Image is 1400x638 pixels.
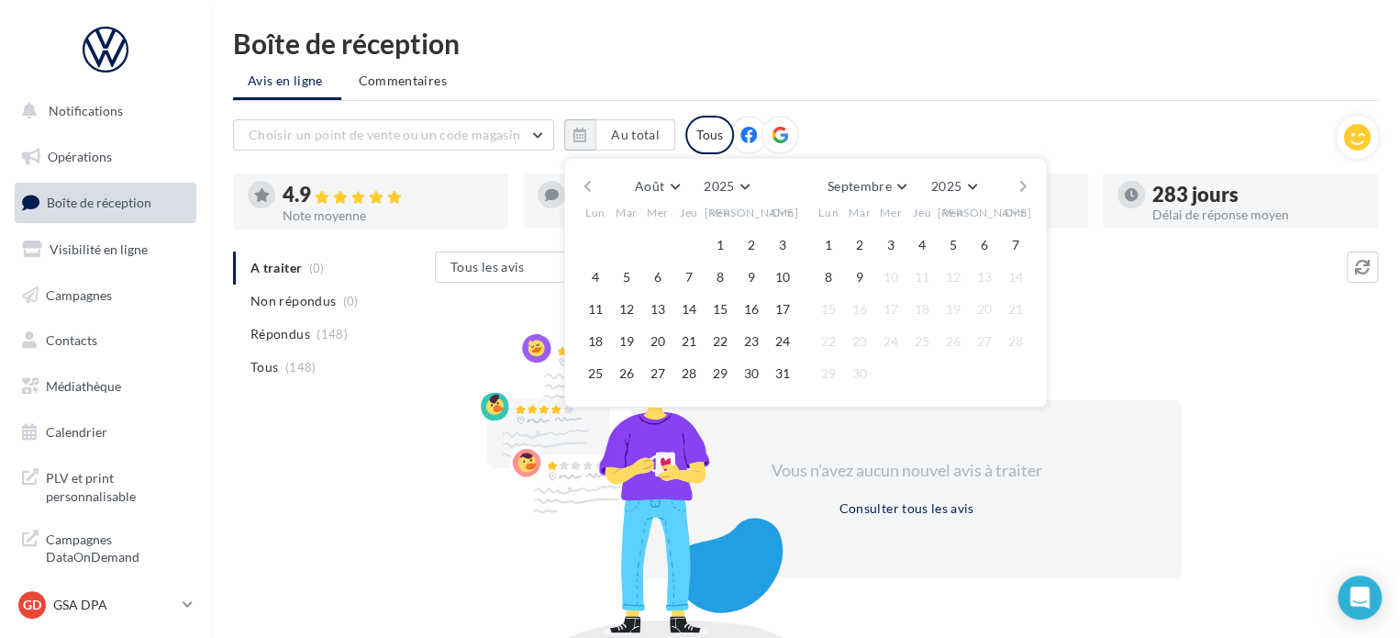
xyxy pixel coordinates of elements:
[11,92,193,130] button: Notifications
[46,424,107,440] span: Calendrier
[46,465,189,505] span: PLV et print personnalisable
[706,231,734,259] button: 1
[738,328,765,355] button: 23
[1002,296,1029,323] button: 21
[616,205,638,220] span: Mar
[877,296,905,323] button: 17
[283,209,494,222] div: Note moyenne
[749,459,1064,483] div: Vous n'avez aucun nouvel avis à traiter
[849,205,871,220] span: Mar
[582,360,609,387] button: 25
[1152,185,1363,205] div: 283 jours
[613,328,640,355] button: 19
[23,596,41,614] span: GD
[628,173,686,199] button: Août
[644,296,672,323] button: 13
[815,263,842,291] button: 8
[738,263,765,291] button: 9
[613,296,640,323] button: 12
[343,294,359,308] span: (0)
[815,231,842,259] button: 1
[250,325,310,343] span: Répondus
[582,263,609,291] button: 4
[971,296,998,323] button: 20
[11,230,200,269] a: Visibilité en ligne
[931,178,961,194] span: 2025
[908,296,936,323] button: 18
[769,231,796,259] button: 3
[738,296,765,323] button: 16
[880,205,902,220] span: Mer
[924,173,983,199] button: 2025
[738,231,765,259] button: 2
[818,205,839,220] span: Lun
[47,195,151,210] span: Boîte de réception
[250,292,336,310] span: Non répondus
[815,328,842,355] button: 22
[644,328,672,355] button: 20
[706,360,734,387] button: 29
[564,119,675,151] button: Au total
[250,358,278,376] span: Tous
[11,321,200,360] a: Contacts
[846,360,873,387] button: 30
[285,360,317,375] span: (148)
[675,328,703,355] button: 21
[450,259,525,274] span: Tous les avis
[846,296,873,323] button: 16
[46,378,121,394] span: Médiathèque
[11,413,200,452] a: Calendrier
[877,231,905,259] button: 3
[705,205,799,220] span: [PERSON_NAME]
[908,231,936,259] button: 4
[939,296,967,323] button: 19
[971,231,998,259] button: 6
[675,296,703,323] button: 14
[1338,576,1382,620] div: Open Intercom Messenger
[1002,328,1029,355] button: 28
[706,296,734,323] button: 15
[644,263,672,291] button: 6
[11,520,200,574] a: Campagnes DataOnDemand
[582,328,609,355] button: 18
[877,328,905,355] button: 24
[644,360,672,387] button: 27
[46,527,189,566] span: Campagnes DataOnDemand
[46,286,112,302] span: Campagnes
[831,498,981,520] button: Consulter tous les avis
[582,296,609,323] button: 11
[939,263,967,291] button: 12
[706,328,734,355] button: 22
[613,263,640,291] button: 5
[435,252,618,283] button: Tous les avis
[908,328,936,355] button: 25
[769,296,796,323] button: 17
[1002,231,1029,259] button: 7
[11,276,200,315] a: Campagnes
[769,263,796,291] button: 10
[846,263,873,291] button: 9
[50,241,148,257] span: Visibilité en ligne
[635,178,664,194] span: Août
[613,360,640,387] button: 26
[675,263,703,291] button: 7
[908,263,936,291] button: 11
[769,360,796,387] button: 31
[772,205,794,220] span: Dim
[15,588,196,622] a: GD GSA DPA
[647,205,669,220] span: Mer
[11,183,200,222] a: Boîte de réception
[46,332,97,348] span: Contacts
[877,263,905,291] button: 10
[828,178,892,194] span: Septembre
[913,205,931,220] span: Jeu
[971,328,998,355] button: 27
[317,327,348,341] span: (148)
[939,328,967,355] button: 26
[846,328,873,355] button: 23
[249,127,520,142] span: Choisir un point de vente ou un code magasin
[595,119,675,151] button: Au total
[938,205,1032,220] span: [PERSON_NAME]
[769,328,796,355] button: 24
[48,149,112,164] span: Opérations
